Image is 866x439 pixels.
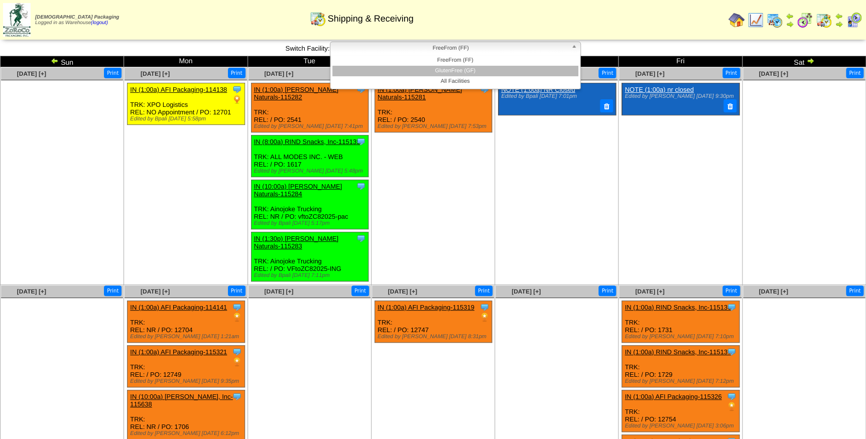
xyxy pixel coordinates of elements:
button: Print [598,68,616,78]
img: arrowleft.gif [51,57,59,65]
div: Edited by Bpali [DATE] 7:11pm [254,272,368,278]
img: calendarinout.gif [310,11,326,27]
div: Edited by [PERSON_NAME] [DATE] 9:30pm [625,93,734,99]
img: calendarblend.gif [797,12,813,28]
a: [DATE] [+] [264,70,293,77]
a: IN (1:00a) AFI Packaging-115321 [130,348,227,356]
a: [DATE] [+] [759,70,788,77]
a: IN (10:00a) [PERSON_NAME], Inc-115638 [130,393,232,408]
span: [DEMOGRAPHIC_DATA] Packaging [35,15,119,20]
a: IN (1:00a) [PERSON_NAME] Naturals-115282 [254,86,338,101]
img: arrowleft.gif [786,12,794,20]
button: Print [846,68,863,78]
a: NOTE (1:00a) NR Closed [501,86,575,93]
a: IN (8:00a) RIND Snacks, Inc-115135 [254,138,360,145]
div: TRK: REL: / PO: 1731 [622,301,739,343]
a: NOTE (1:00a) nr closed [625,86,693,93]
div: Edited by [PERSON_NAME] [DATE] 9:35pm [130,378,244,384]
img: Tooltip [232,391,242,401]
img: arrowleft.gif [835,12,843,20]
button: Print [598,285,616,296]
img: calendarcustomer.gif [846,12,862,28]
div: TRK: REL: / PO: 1729 [622,346,739,387]
a: [DATE] [+] [264,288,293,295]
button: Print [351,285,369,296]
div: TRK: REL: / PO: 12749 [128,346,245,387]
td: Sun [1,56,124,67]
img: Tooltip [232,347,242,357]
img: Tooltip [726,302,736,312]
a: [DATE] [+] [17,70,46,77]
a: [DATE] [+] [759,288,788,295]
img: zoroco-logo-small.webp [3,3,31,37]
button: Print [228,68,245,78]
img: arrowright.gif [835,20,843,28]
button: Delete Note [600,99,613,112]
img: Tooltip [232,84,242,94]
div: TRK: REL: / PO: 12754 [622,390,739,432]
a: [DATE] [+] [512,288,541,295]
div: TRK: Ainojoke Trucking REL: NR / PO: vftoZC82025-pac [251,180,368,229]
button: Delete Note [723,99,736,112]
img: Tooltip [356,233,366,243]
img: arrowright.gif [806,57,814,65]
a: [DATE] [+] [17,288,46,295]
a: IN (1:00a) RIND Snacks, Inc-115137 [625,348,731,356]
td: Mon [124,56,248,67]
div: Edited by [PERSON_NAME] [DATE] 7:12pm [625,378,739,384]
li: All Facilities [332,76,578,87]
li: GlutenFree (GF) [332,66,578,76]
a: [DATE] [+] [388,288,417,295]
li: FreeFrom (FF) [332,55,578,66]
div: Edited by Bpali [DATE] 5:17pm [254,220,368,226]
div: Edited by [PERSON_NAME] [DATE] 7:10pm [625,334,739,340]
div: TRK: REL: / PO: 2541 [251,83,368,132]
div: TRK: XPO Logistics REL: NO Appointment / PO: 12701 [128,83,245,125]
a: (logout) [91,20,108,26]
img: calendarprod.gif [767,12,783,28]
div: TRK: REL: / PO: 2540 [375,83,492,132]
img: line_graph.gif [748,12,764,28]
td: Fri [618,56,742,67]
a: [DATE] [+] [635,70,664,77]
a: [DATE] [+] [141,288,170,295]
img: home.gif [728,12,745,28]
div: Edited by [PERSON_NAME] [DATE] 5:48pm [254,168,368,174]
div: TRK: Ainojoke Trucking REL: / PO: VFtoZC82025-ING [251,232,368,281]
img: Tooltip [356,136,366,147]
div: Edited by [PERSON_NAME] [DATE] 7:53pm [378,123,492,129]
div: TRK: REL: / PO: 12747 [375,301,492,343]
button: Print [846,285,863,296]
img: PO [232,312,242,322]
a: [DATE] [+] [141,70,170,77]
img: PO [726,401,736,411]
button: Print [722,285,740,296]
a: IN (1:30p) [PERSON_NAME] Naturals-115283 [254,235,338,250]
div: Edited by [PERSON_NAME] [DATE] 8:31pm [378,334,492,340]
button: Print [228,285,245,296]
img: Tooltip [356,181,366,191]
img: Tooltip [726,347,736,357]
td: Sat [742,56,865,67]
button: Print [104,68,121,78]
a: IN (1:00a) AFI Packaging-114138 [130,86,227,93]
img: PO [232,357,242,367]
img: Tooltip [232,302,242,312]
span: FreeFrom (FF) [334,42,567,54]
img: PO [232,94,242,104]
a: IN (1:00a) RIND Snacks, Inc-115136 [625,304,731,311]
div: TRK: ALL MODES INC. - WEB REL: / PO: 1617 [251,135,368,177]
div: Edited by [PERSON_NAME] [DATE] 6:12pm [130,430,244,436]
a: IN (1:00a) AFI Packaging-115319 [378,304,474,311]
span: [DATE] [+] [635,288,664,295]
